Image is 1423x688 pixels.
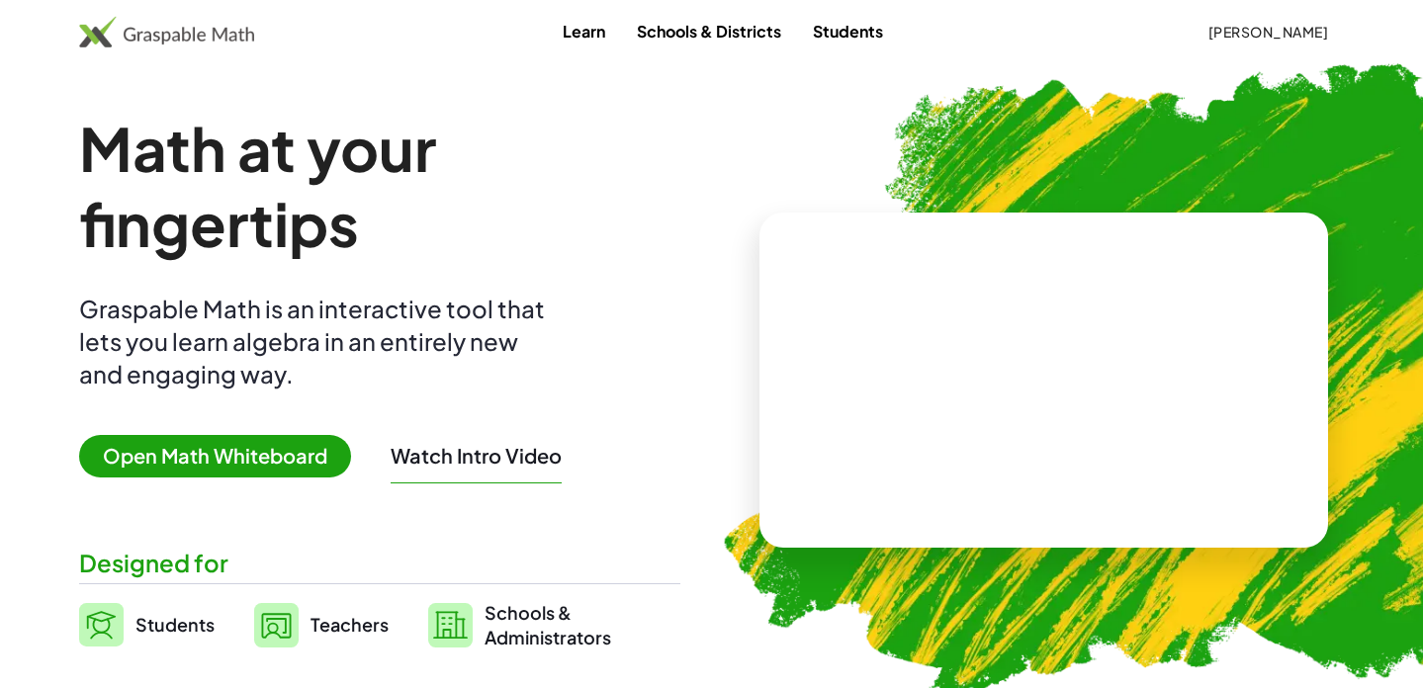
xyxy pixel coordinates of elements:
a: Schools & Districts [621,13,797,49]
video: What is this? This is dynamic math notation. Dynamic math notation plays a central role in how Gr... [895,305,1192,454]
button: Watch Intro Video [391,443,562,469]
span: Open Math Whiteboard [79,435,351,477]
span: [PERSON_NAME] [1207,23,1328,41]
img: svg%3e [254,603,299,647]
h1: Math at your fingertips [79,111,680,261]
span: Teachers [311,613,389,636]
a: Open Math Whiteboard [79,447,367,468]
a: Learn [547,13,621,49]
img: svg%3e [79,603,124,646]
a: Schools &Administrators [428,600,611,649]
span: Schools & Administrators [485,600,611,649]
div: Designed for [79,547,680,579]
div: Graspable Math is an interactive tool that lets you learn algebra in an entirely new and engaging... [79,293,554,390]
a: Students [797,13,899,49]
a: Teachers [254,600,389,649]
span: Students [135,613,215,636]
button: [PERSON_NAME] [1192,14,1344,49]
img: svg%3e [428,603,473,647]
a: Students [79,600,215,649]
